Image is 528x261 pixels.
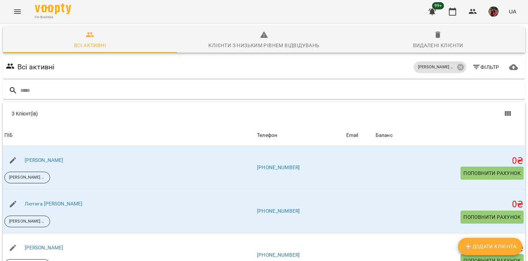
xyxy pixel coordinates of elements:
h5: 0 ₴ [376,155,524,167]
span: Поповнити рахунок [463,169,521,178]
a: [PERSON_NAME] [25,157,64,163]
p: [PERSON_NAME] Ю гр А2 Вт_Чт 19_00 [9,219,45,225]
div: Телефон [257,131,277,140]
h6: Всі активні [17,61,55,73]
button: Вигляд колонок [499,105,516,122]
button: Додати клієнта [458,238,522,255]
p: [PERSON_NAME] Ю гр А2 Вт_Чт 19_00 [9,175,45,181]
div: Email [346,131,359,140]
span: Фільтр [472,63,499,72]
span: Email [346,131,373,140]
span: Поповнити рахунок [463,213,521,221]
span: Баланс [376,131,524,140]
div: 3 Клієнт(ів) [12,110,269,117]
div: Видалені клієнти [413,41,463,50]
div: Баланс [376,131,393,140]
span: Телефон [257,131,343,140]
div: Sort [4,131,13,140]
p: [PERSON_NAME] Ю гр А2 Вт_Чт 19_00 [418,64,454,70]
div: [PERSON_NAME] Ю гр А2 Вт_Чт 19_00 [414,61,466,73]
img: Voopty Logo [35,4,71,14]
a: [PERSON_NAME] [25,245,64,250]
div: [PERSON_NAME] Ю гр А2 Вт_Чт 19_00 [4,216,50,227]
div: ПІБ [4,131,13,140]
div: Sort [257,131,277,140]
span: ПІБ [4,131,254,140]
div: Table Toolbar [3,102,525,125]
h5: 0 ₴ [376,243,524,254]
img: 7105fa523d679504fad829f6fcf794f1.JPG [488,7,499,17]
span: UA [509,8,516,15]
button: UA [506,5,519,18]
span: 99+ [432,2,444,9]
div: Всі активні [74,41,106,50]
span: For Business [35,15,71,20]
a: [PHONE_NUMBER] [257,164,300,170]
div: Sort [346,131,359,140]
button: Поповнити рахунок [461,211,524,224]
a: [PHONE_NUMBER] [257,252,300,258]
button: Menu [9,3,26,20]
button: Фільтр [469,61,502,74]
a: [PHONE_NUMBER] [257,208,300,214]
h5: 0 ₴ [376,199,524,210]
span: Додати клієнта [464,242,516,251]
button: Поповнити рахунок [461,167,524,180]
a: Лютига [PERSON_NAME] [25,201,83,207]
div: [PERSON_NAME] Ю гр А2 Вт_Чт 19_00 [4,172,50,183]
div: Sort [376,131,393,140]
div: Клієнти з низьким рівнем відвідувань [208,41,319,50]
